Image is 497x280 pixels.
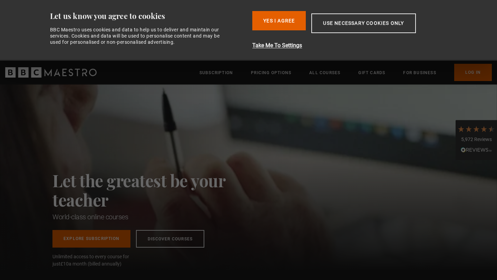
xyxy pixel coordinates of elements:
[5,67,97,78] svg: BBC Maestro
[52,230,130,248] a: Explore Subscription
[457,125,495,133] div: 4.7 Stars
[403,69,436,76] a: For business
[309,69,340,76] a: All Courses
[461,147,492,152] img: REVIEWS.io
[311,13,416,33] button: Use necessary cookies only
[50,27,227,46] div: BBC Maestro uses cookies and data to help us to deliver and maintain our services. Cookies and da...
[251,69,291,76] a: Pricing Options
[252,11,306,30] button: Yes I Agree
[454,64,492,81] a: Log In
[457,147,495,155] div: Read All Reviews
[199,64,492,81] nav: Primary
[252,41,452,50] button: Take Me To Settings
[457,136,495,143] div: 5,972 Reviews
[456,120,497,160] div: 5,972 ReviewsRead All Reviews
[199,69,233,76] a: Subscription
[52,171,256,209] h2: Let the greatest be your teacher
[50,11,247,21] div: Let us know you agree to cookies
[136,230,204,248] a: Discover Courses
[358,69,385,76] a: Gift Cards
[52,212,256,222] h1: World-class online courses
